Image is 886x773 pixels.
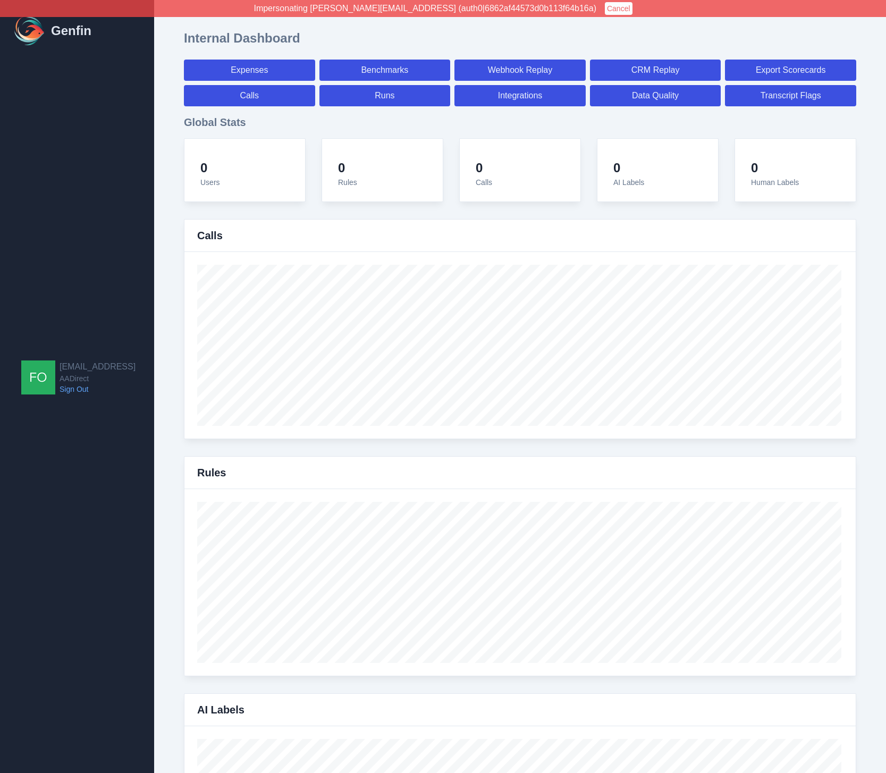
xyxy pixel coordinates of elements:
h1: Internal Dashboard [184,30,300,47]
span: Human Labels [751,178,799,187]
h1: Genfin [51,22,91,39]
span: Rules [338,178,357,187]
h3: Global Stats [184,115,856,130]
h3: Calls [197,228,223,243]
a: CRM Replay [590,60,721,81]
span: AI Labels [613,178,644,187]
h4: 0 [751,160,799,176]
h4: 0 [476,160,492,176]
span: Calls [476,178,492,187]
a: Runs [319,85,451,106]
h2: [EMAIL_ADDRESS] [60,360,136,373]
a: Expenses [184,60,315,81]
a: Benchmarks [319,60,451,81]
a: Calls [184,85,315,106]
a: Transcript Flags [725,85,856,106]
a: Export Scorecards [725,60,856,81]
a: Sign Out [60,384,136,394]
button: Cancel [605,2,632,15]
a: Data Quality [590,85,721,106]
a: Webhook Replay [454,60,586,81]
h4: 0 [338,160,357,176]
img: Logo [13,14,47,48]
img: founders@genfin.ai [21,360,55,394]
h3: Rules [197,465,226,480]
h4: 0 [613,160,644,176]
span: AADirect [60,373,136,384]
h4: 0 [200,160,220,176]
h3: AI Labels [197,702,244,717]
a: Integrations [454,85,586,106]
span: Users [200,178,220,187]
